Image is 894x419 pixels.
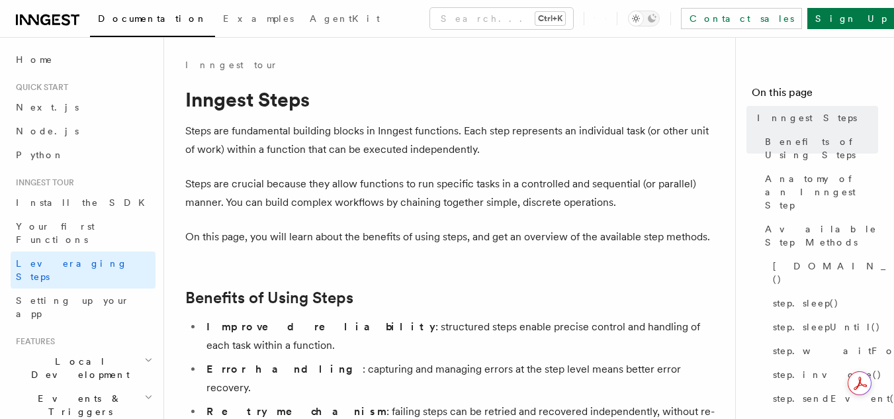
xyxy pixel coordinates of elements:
a: [DOMAIN_NAME]() [768,254,878,291]
strong: Retry mechanism [206,405,386,418]
a: Examples [215,4,302,36]
span: Python [16,150,64,160]
a: Next.js [11,95,156,119]
strong: Improved reliability [206,320,435,333]
a: step.sleep() [768,291,878,315]
p: Steps are crucial because they allow functions to run specific tasks in a controlled and sequenti... [185,175,715,212]
kbd: Ctrl+K [535,12,565,25]
a: Contact sales [681,8,802,29]
span: Benefits of Using Steps [765,135,878,162]
span: AgentKit [310,13,380,24]
a: Node.js [11,119,156,143]
span: Documentation [98,13,207,24]
li: : structured steps enable precise control and handling of each task within a function. [202,318,715,355]
span: Next.js [16,102,79,113]
a: Benefits of Using Steps [185,289,353,307]
span: Quick start [11,82,68,93]
a: Available Step Methods [760,217,878,254]
span: step.sleep() [773,297,839,310]
p: On this page, you will learn about the benefits of using steps, and get an overview of the availa... [185,228,715,246]
a: Home [11,48,156,71]
a: step.invoke() [768,363,878,387]
h1: Inngest Steps [185,87,715,111]
button: Search...Ctrl+K [430,8,573,29]
a: Benefits of Using Steps [760,130,878,167]
span: Local Development [11,355,144,381]
a: step.sendEvent() [768,387,878,410]
a: step.waitForEvent() [768,339,878,363]
button: Local Development [11,349,156,387]
span: Setting up your app [16,295,130,319]
button: Toggle dark mode [628,11,660,26]
span: Events & Triggers [11,392,144,418]
h4: On this page [752,85,878,106]
span: Anatomy of an Inngest Step [765,172,878,212]
a: Anatomy of an Inngest Step [760,167,878,217]
span: step.sleepUntil() [773,320,881,334]
span: Install the SDK [16,197,153,208]
span: step.invoke() [773,368,882,381]
strong: Error handling [206,363,363,375]
span: Features [11,336,55,347]
a: Leveraging Steps [11,252,156,289]
span: Inngest tour [11,177,74,188]
li: : capturing and managing errors at the step level means better error recovery. [202,360,715,397]
a: Python [11,143,156,167]
a: Setting up your app [11,289,156,326]
span: Available Step Methods [765,222,878,249]
a: Install the SDK [11,191,156,214]
span: Leveraging Steps [16,258,128,282]
span: Examples [223,13,294,24]
p: Steps are fundamental building blocks in Inngest functions. Each step represents an individual ta... [185,122,715,159]
span: Home [16,53,53,66]
a: Inngest tour [185,58,278,71]
span: Node.js [16,126,79,136]
span: Inngest Steps [757,111,857,124]
a: Your first Functions [11,214,156,252]
span: Your first Functions [16,221,95,245]
a: AgentKit [302,4,388,36]
a: step.sleepUntil() [768,315,878,339]
a: Documentation [90,4,215,37]
a: Inngest Steps [752,106,878,130]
